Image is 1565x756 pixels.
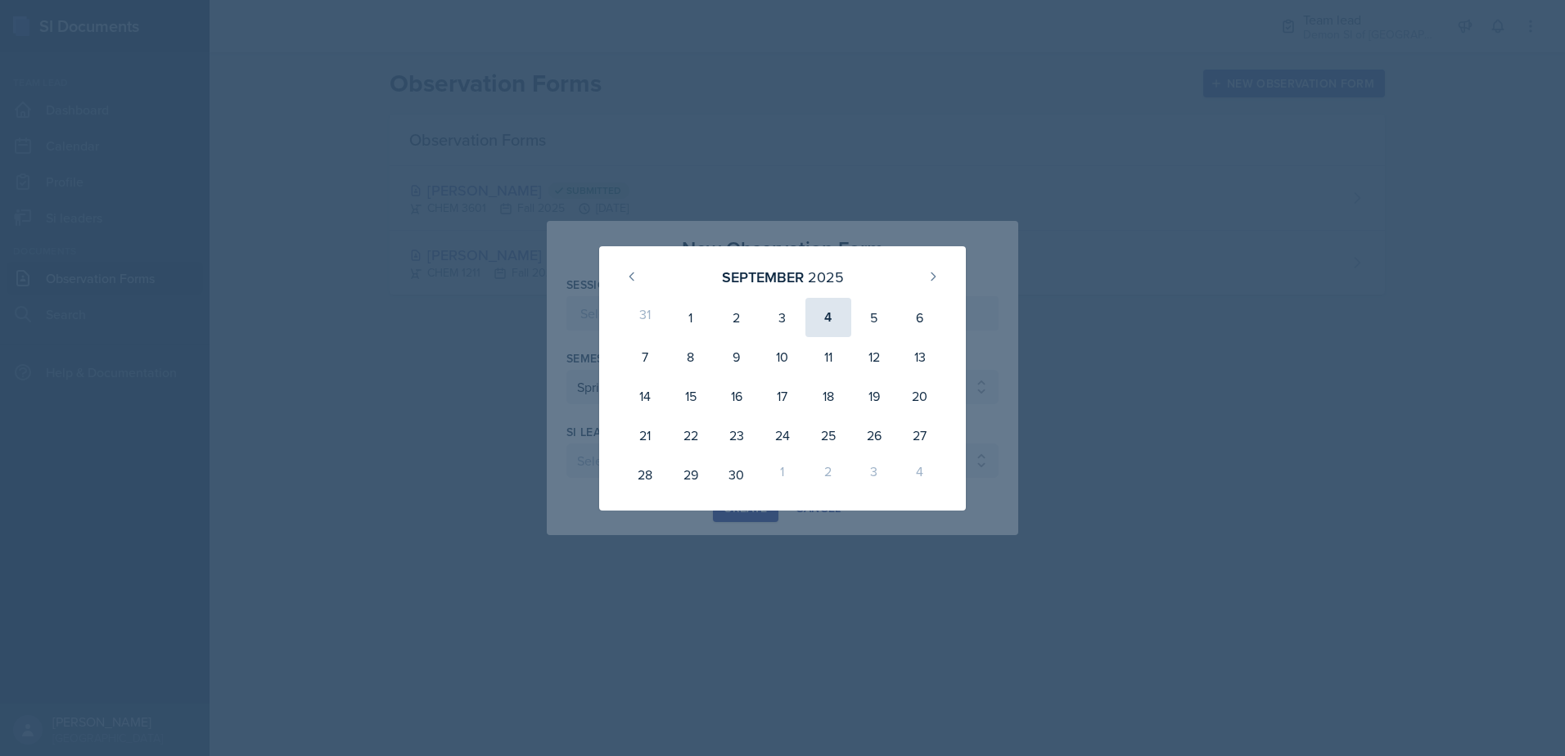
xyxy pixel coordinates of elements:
div: 9 [714,337,760,376]
div: 3 [851,455,897,494]
div: 5 [851,298,897,337]
div: 24 [760,416,805,455]
div: 4 [897,455,943,494]
div: 29 [668,455,714,494]
div: 16 [714,376,760,416]
div: 4 [805,298,851,337]
div: 11 [805,337,851,376]
div: 23 [714,416,760,455]
div: 21 [622,416,668,455]
div: 17 [760,376,805,416]
div: 31 [622,298,668,337]
div: 15 [668,376,714,416]
div: 1 [668,298,714,337]
div: 2 [714,298,760,337]
div: 28 [622,455,668,494]
div: 6 [897,298,943,337]
div: 20 [897,376,943,416]
div: 8 [668,337,714,376]
div: 19 [851,376,897,416]
div: September [722,266,804,288]
div: 30 [714,455,760,494]
div: 27 [897,416,943,455]
div: 10 [760,337,805,376]
div: 26 [851,416,897,455]
div: 25 [805,416,851,455]
div: 3 [760,298,805,337]
div: 2 [805,455,851,494]
div: 1 [760,455,805,494]
div: 14 [622,376,668,416]
div: 12 [851,337,897,376]
div: 22 [668,416,714,455]
div: 2025 [808,266,844,288]
div: 7 [622,337,668,376]
div: 18 [805,376,851,416]
div: 13 [897,337,943,376]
